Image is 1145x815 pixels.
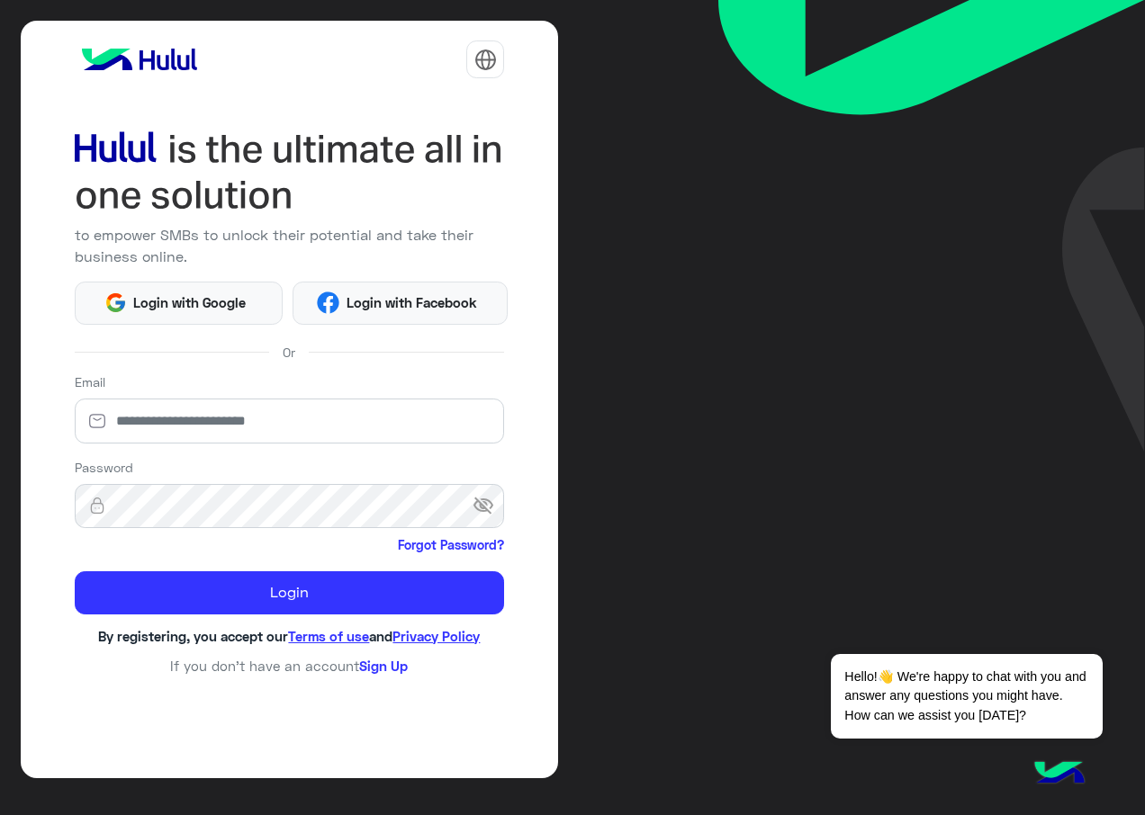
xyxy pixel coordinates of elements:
span: By registering, you accept our [98,628,288,644]
img: hulul-logo.png [1028,743,1091,806]
span: Or [283,343,295,362]
span: Hello!👋 We're happy to chat with you and answer any questions you might have. How can we assist y... [831,654,1102,739]
img: Facebook [317,291,339,314]
span: Login with Facebook [339,292,483,313]
span: Login with Google [127,292,253,313]
h6: If you don’t have an account [75,658,505,674]
label: Email [75,372,105,391]
img: tab [474,49,497,71]
a: Forgot Password? [398,535,504,554]
p: to empower SMBs to unlock their potential and take their business online. [75,224,505,267]
a: Sign Up [359,658,408,674]
a: Terms of use [288,628,369,644]
img: Google [104,291,127,314]
button: Login with Google [75,282,283,325]
img: lock [75,497,120,515]
img: email [75,412,120,430]
button: Login [75,571,505,614]
img: logo [75,41,204,77]
img: hululLoginTitle_EN.svg [75,126,505,218]
a: Privacy Policy [392,628,480,644]
span: visibility_off [473,490,505,523]
label: Password [75,458,133,477]
button: Login with Facebook [293,282,508,325]
span: and [369,628,392,644]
